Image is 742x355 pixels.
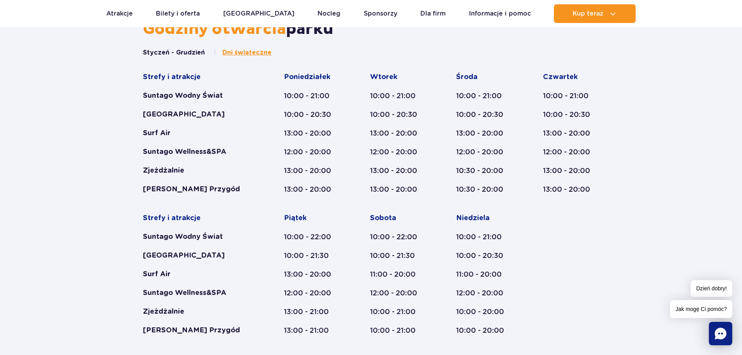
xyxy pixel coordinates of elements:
div: 10:00 - 20:30 [543,110,599,119]
button: Dni świąteczne [213,48,271,57]
div: 10:00 - 20:30 [370,110,426,119]
div: Czwartek [543,72,599,82]
div: 12:00 - 20:00 [284,288,340,298]
div: [PERSON_NAME] Przygód [143,185,254,194]
div: 10:00 - 21:00 [370,326,426,335]
div: 13:00 - 20:00 [284,166,340,175]
a: Informacje i pomoc [469,4,531,23]
div: Suntago Wellness&SPA [143,147,254,157]
div: 10:00 - 21:00 [370,307,426,316]
span: Dzień dobry! [691,280,732,297]
div: Surf Air [143,129,254,138]
div: 10:30 - 20:00 [456,166,513,175]
div: Surf Air [143,270,254,279]
div: 12:00 - 20:00 [284,147,340,157]
div: 13:00 - 20:00 [284,270,340,279]
div: [GEOGRAPHIC_DATA] [143,251,254,260]
div: Wtorek [370,72,426,82]
div: 13:00 - 20:00 [284,185,340,194]
div: 10:00 - 22:00 [370,232,426,242]
div: 13:00 - 21:00 [284,307,340,316]
a: Atrakcje [106,4,133,23]
span: Kup teraz [573,10,603,17]
div: 13:00 - 20:00 [370,185,426,194]
div: 13:00 - 20:00 [543,185,599,194]
div: 12:00 - 20:00 [456,288,513,298]
span: Godziny otwarcia [143,19,286,39]
div: Sobota [370,214,426,223]
div: 10:00 - 21:00 [456,91,513,101]
div: 13:00 - 20:00 [370,166,426,175]
h2: parku [143,19,599,39]
div: 10:00 - 20:30 [284,110,340,119]
div: 11:00 - 20:00 [456,270,513,279]
div: 10:00 - 21:00 [456,232,513,242]
button: Styczeń - Grudzień [143,48,205,57]
div: 10:00 - 20:30 [456,251,513,260]
div: 13:00 - 20:00 [284,129,340,138]
div: 10:00 - 22:00 [284,232,340,242]
div: 11:00 - 20:00 [370,270,426,279]
span: Dni świąteczne [222,48,271,57]
div: 12:00 - 20:00 [543,147,599,157]
span: Jak mogę Ci pomóc? [670,300,732,318]
a: [GEOGRAPHIC_DATA] [223,4,294,23]
div: 10:00 - 21:00 [370,91,426,101]
div: 13:00 - 20:00 [543,166,599,175]
div: Suntago Wodny Świat [143,91,254,101]
div: 10:00 - 20:30 [456,110,513,119]
div: 13:00 - 20:00 [370,129,426,138]
div: 10:00 - 21:00 [284,91,340,101]
div: 12:00 - 20:00 [370,147,426,157]
a: Sponsorzy [364,4,397,23]
div: Niedziela [456,214,513,223]
a: Bilety i oferta [156,4,200,23]
div: Piątek [284,214,340,223]
div: [PERSON_NAME] Przygód [143,326,254,335]
div: 10:00 - 20:00 [456,307,513,316]
div: 12:00 - 20:00 [370,288,426,298]
div: 10:00 - 21:00 [543,91,599,101]
div: 13:00 - 21:00 [284,326,340,335]
a: Dla firm [420,4,446,23]
div: Środa [456,72,513,82]
div: [GEOGRAPHIC_DATA] [143,110,254,119]
div: 13:00 - 20:00 [456,129,513,138]
div: Zjeżdżalnie [143,307,254,316]
a: Nocleg [317,4,340,23]
div: Poniedziałek [284,72,340,82]
div: 10:00 - 20:00 [456,326,513,335]
div: 10:00 - 21:30 [284,251,340,260]
div: Suntago Wodny Świat [143,232,254,242]
div: Zjeżdżalnie [143,166,254,175]
div: 10:00 - 21:30 [370,251,426,260]
div: Strefy i atrakcje [143,72,254,82]
div: Suntago Wellness&SPA [143,288,254,298]
button: Kup teraz [554,4,636,23]
div: 12:00 - 20:00 [456,147,513,157]
div: 10:30 - 20:00 [456,185,513,194]
div: Strefy i atrakcje [143,214,254,223]
div: Chat [709,322,732,345]
div: 13:00 - 20:00 [543,129,599,138]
